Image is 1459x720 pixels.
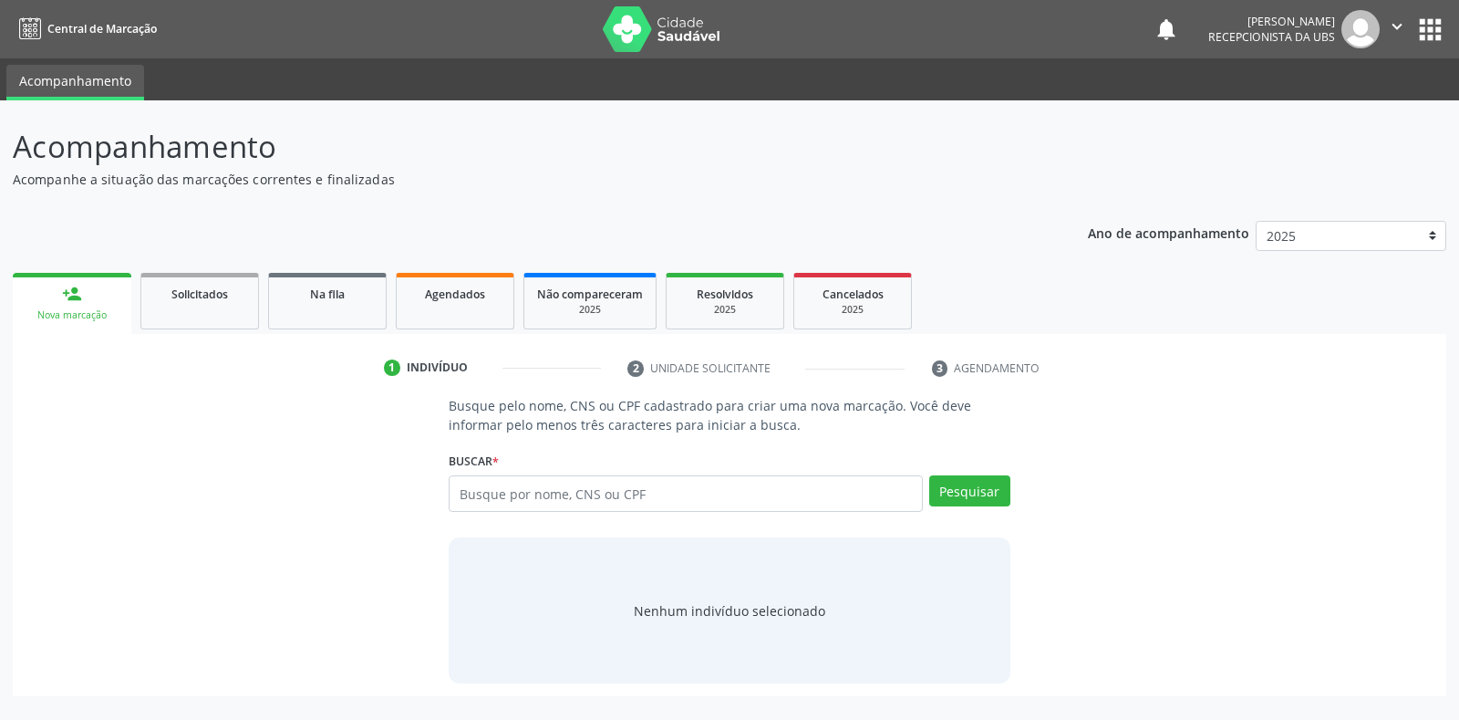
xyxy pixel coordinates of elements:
[1208,29,1335,45] span: Recepcionista da UBS
[823,287,884,302] span: Cancelados
[807,303,898,317] div: 2025
[449,475,922,512] input: Busque por nome, CNS ou CPF
[1341,10,1380,48] img: img
[449,396,1009,434] p: Busque pelo nome, CNS ou CPF cadastrado para criar uma nova marcação. Você deve informar pelo men...
[679,303,771,317] div: 2025
[6,65,144,100] a: Acompanhamento
[537,287,643,302] span: Não compareceram
[407,360,468,376] div: Indivíduo
[537,303,643,317] div: 2025
[1380,10,1414,48] button: 
[310,287,345,302] span: Na fila
[1088,221,1249,244] p: Ano de acompanhamento
[1154,16,1179,42] button: notifications
[1387,16,1407,37] i: 
[384,360,400,376] div: 1
[449,447,499,475] label: Buscar
[929,475,1010,506] button: Pesquisar
[634,601,825,621] div: Nenhum indivíduo selecionado
[13,170,1016,189] p: Acompanhe a situação das marcações correntes e finalizadas
[13,124,1016,170] p: Acompanhamento
[425,287,485,302] span: Agendados
[13,14,157,44] a: Central de Marcação
[171,287,228,302] span: Solicitados
[47,21,157,37] span: Central de Marcação
[26,308,119,322] div: Nova marcação
[62,284,82,304] div: person_add
[697,287,753,302] span: Resolvidos
[1414,14,1446,46] button: apps
[1208,14,1335,29] div: [PERSON_NAME]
